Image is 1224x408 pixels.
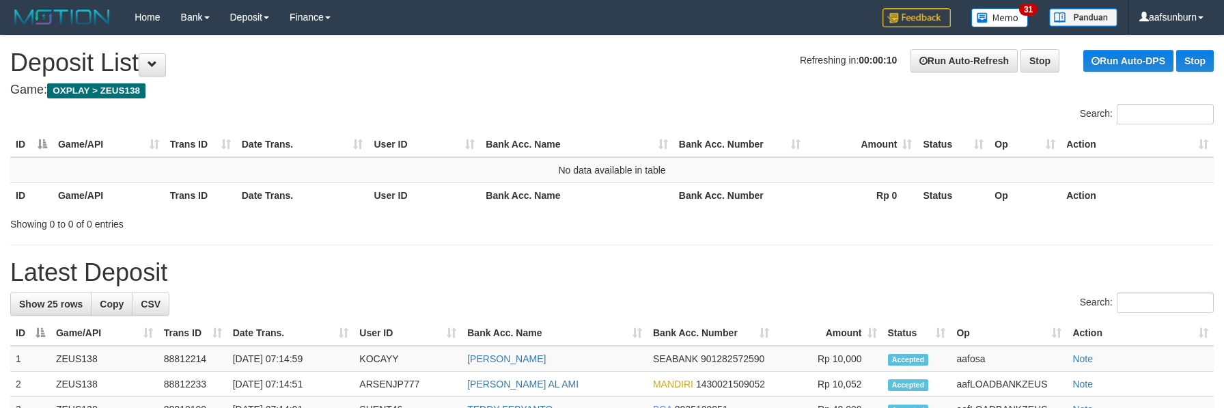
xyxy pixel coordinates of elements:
th: Bank Acc. Number: activate to sort column ascending [673,132,806,157]
span: Accepted [888,354,929,366]
td: KOCAYY [354,346,462,372]
td: [DATE] 07:14:59 [227,346,354,372]
th: Rp 0 [806,182,918,208]
th: Date Trans.: activate to sort column ascending [227,321,354,346]
th: Status [917,182,989,208]
a: Run Auto-DPS [1083,50,1173,72]
th: Amount: activate to sort column ascending [775,321,882,346]
th: Op [989,182,1061,208]
label: Search: [1080,104,1214,124]
th: Game/API [53,182,165,208]
span: MANDIRI [653,379,693,390]
td: [DATE] 07:14:51 [227,372,354,397]
span: Show 25 rows [19,299,83,310]
label: Search: [1080,293,1214,313]
div: Showing 0 to 0 of 0 entries [10,212,500,231]
th: Amount: activate to sort column ascending [806,132,918,157]
td: aafosa [951,346,1067,372]
th: Action: activate to sort column ascending [1067,321,1214,346]
th: Game/API: activate to sort column ascending [53,132,165,157]
td: 2 [10,372,51,397]
img: Button%20Memo.svg [971,8,1029,27]
td: aafLOADBANKZEUS [951,372,1067,397]
span: Accepted [888,379,929,391]
th: Bank Acc. Number: activate to sort column ascending [648,321,775,346]
span: SEABANK [653,353,698,364]
th: Op: activate to sort column ascending [951,321,1067,346]
span: Refreshing in: [800,55,897,66]
th: ID: activate to sort column descending [10,132,53,157]
th: Bank Acc. Number [673,182,806,208]
strong: 00:00:10 [859,55,897,66]
input: Search: [1117,104,1214,124]
td: Rp 10,000 [775,346,882,372]
th: Trans ID: activate to sort column ascending [165,132,236,157]
a: [PERSON_NAME] AL AMI [467,379,579,390]
span: CSV [141,299,161,310]
th: Game/API: activate to sort column ascending [51,321,158,346]
th: Bank Acc. Name: activate to sort column ascending [480,132,673,157]
th: User ID: activate to sort column ascending [354,321,462,346]
a: CSV [132,293,169,316]
td: 88812214 [158,346,227,372]
th: Trans ID: activate to sort column ascending [158,321,227,346]
span: Copy 1430021509052 to clipboard [696,379,765,390]
th: Status: activate to sort column ascending [917,132,989,157]
th: Bank Acc. Name [480,182,673,208]
th: Action: activate to sort column ascending [1061,132,1214,157]
th: Action [1061,182,1214,208]
td: 1 [10,346,51,372]
a: Show 25 rows [10,293,92,316]
a: Note [1072,379,1093,390]
span: OXPLAY > ZEUS138 [47,83,145,98]
img: panduan.png [1049,8,1117,27]
th: User ID: activate to sort column ascending [368,132,480,157]
span: Copy [100,299,124,310]
h4: Game: [10,83,1214,97]
input: Search: [1117,293,1214,313]
td: ZEUS138 [51,346,158,372]
th: Op: activate to sort column ascending [989,132,1061,157]
span: 31 [1019,3,1038,16]
h1: Latest Deposit [10,259,1214,286]
td: No data available in table [10,157,1214,183]
a: Stop [1176,50,1214,72]
th: ID [10,182,53,208]
th: ID: activate to sort column descending [10,321,51,346]
img: MOTION_logo.png [10,7,114,27]
td: 88812233 [158,372,227,397]
th: Status: activate to sort column ascending [882,321,951,346]
th: Trans ID [165,182,236,208]
a: Run Auto-Refresh [910,49,1018,72]
td: ARSENJP777 [354,372,462,397]
td: ZEUS138 [51,372,158,397]
th: Date Trans.: activate to sort column ascending [236,132,369,157]
td: Rp 10,052 [775,372,882,397]
span: Copy 901282572590 to clipboard [701,353,764,364]
a: Note [1072,353,1093,364]
img: Feedback.jpg [882,8,951,27]
th: Bank Acc. Name: activate to sort column ascending [462,321,648,346]
a: [PERSON_NAME] [467,353,546,364]
a: Stop [1020,49,1059,72]
a: Copy [91,293,133,316]
h1: Deposit List [10,49,1214,77]
th: Date Trans. [236,182,369,208]
th: User ID [368,182,480,208]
